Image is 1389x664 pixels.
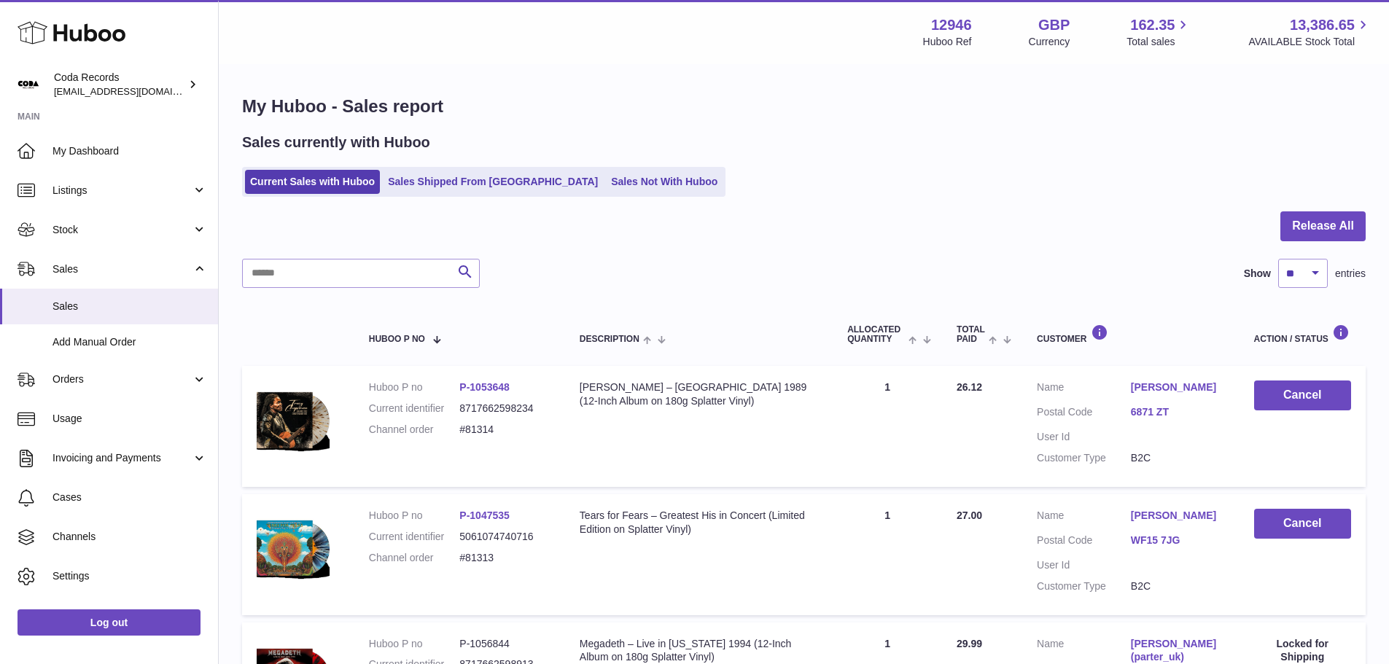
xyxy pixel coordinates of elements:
[1037,534,1131,551] dt: Postal Code
[1244,267,1271,281] label: Show
[1037,405,1131,423] dt: Postal Code
[957,509,982,521] span: 27.00
[1254,324,1351,344] div: Action / Status
[1029,35,1070,49] div: Currency
[1335,267,1366,281] span: entries
[1254,509,1351,539] button: Cancel
[957,381,982,393] span: 26.12
[459,381,510,393] a: P-1053648
[923,35,972,49] div: Huboo Ref
[52,262,192,276] span: Sales
[52,530,207,544] span: Channels
[1280,211,1366,241] button: Release All
[833,494,942,615] td: 1
[1037,509,1131,526] dt: Name
[606,170,723,194] a: Sales Not With Huboo
[1037,380,1131,398] dt: Name
[459,402,550,415] dd: 8717662598234
[1037,558,1131,572] dt: User Id
[580,380,818,408] div: [PERSON_NAME] – [GEOGRAPHIC_DATA] 1989 (12-Inch Album on 180g Splatter Vinyl)
[1290,15,1355,35] span: 13,386.65
[369,637,460,651] dt: Huboo P no
[257,380,330,459] img: 1753976053.png
[1131,451,1225,465] dd: B2C
[1037,579,1131,593] dt: Customer Type
[52,184,192,198] span: Listings
[1037,451,1131,465] dt: Customer Type
[580,509,818,536] div: Tears for Fears – Greatest His in Concert (Limited Edition on Splatter Vinyl)
[1131,579,1225,593] dd: B2C
[1248,15,1372,49] a: 13,386.65 AVAILABLE Stock Total
[1127,15,1191,49] a: 162.35 Total sales
[369,402,460,415] dt: Current identifier
[52,300,207,313] span: Sales
[1131,509,1225,523] a: [PERSON_NAME]
[257,509,330,587] img: 129461749639669.png
[52,412,207,426] span: Usage
[52,569,207,583] span: Settings
[1127,35,1191,49] span: Total sales
[54,71,185,98] div: Coda Records
[1131,380,1225,394] a: [PERSON_NAME]
[459,530,550,544] dd: 5061074740716
[369,530,460,544] dt: Current identifier
[1254,380,1351,410] button: Cancel
[17,74,39,95] img: haz@pcatmedia.com
[833,366,942,487] td: 1
[52,451,192,465] span: Invoicing and Payments
[369,423,460,437] dt: Channel order
[459,423,550,437] dd: #81314
[847,325,905,344] span: ALLOCATED Quantity
[1037,430,1131,444] dt: User Id
[17,609,201,636] a: Log out
[1248,35,1372,49] span: AVAILABLE Stock Total
[52,491,207,504] span: Cases
[242,133,430,152] h2: Sales currently with Huboo
[459,637,550,651] dd: P-1056844
[245,170,380,194] a: Current Sales with Huboo
[383,170,603,194] a: Sales Shipped From [GEOGRAPHIC_DATA]
[52,335,207,349] span: Add Manual Order
[52,223,192,237] span: Stock
[1130,15,1175,35] span: 162.35
[54,85,214,97] span: [EMAIL_ADDRESS][DOMAIN_NAME]
[52,144,207,158] span: My Dashboard
[52,372,192,386] span: Orders
[459,551,550,565] dd: #81313
[1037,324,1225,344] div: Customer
[1131,405,1225,419] a: 6871 ZT
[1131,534,1225,547] a: WF15 7JG
[931,15,972,35] strong: 12946
[957,325,985,344] span: Total paid
[580,335,639,344] span: Description
[957,638,982,649] span: 29.99
[459,509,510,521] a: P-1047535
[369,335,425,344] span: Huboo P no
[1038,15,1070,35] strong: GBP
[242,95,1366,118] h1: My Huboo - Sales report
[369,380,460,394] dt: Huboo P no
[369,509,460,523] dt: Huboo P no
[369,551,460,565] dt: Channel order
